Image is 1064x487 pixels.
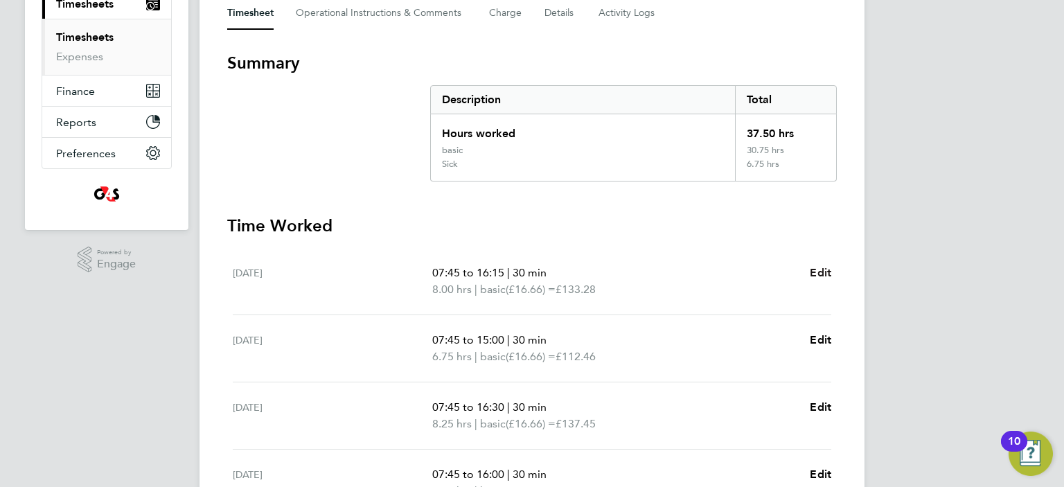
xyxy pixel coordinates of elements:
[42,107,171,137] button: Reports
[556,350,596,363] span: £112.46
[97,258,136,270] span: Engage
[56,116,96,129] span: Reports
[56,50,103,63] a: Expenses
[480,281,506,298] span: basic
[507,333,510,346] span: |
[507,400,510,414] span: |
[506,283,556,296] span: (£16.66) =
[480,416,506,432] span: basic
[227,52,837,74] h3: Summary
[556,417,596,430] span: £137.45
[735,159,836,181] div: 6.75 hrs
[513,468,547,481] span: 30 min
[56,147,116,160] span: Preferences
[810,266,831,279] span: Edit
[475,417,477,430] span: |
[506,350,556,363] span: (£16.66) =
[432,333,504,346] span: 07:45 to 15:00
[810,400,831,414] span: Edit
[430,85,837,181] div: Summary
[97,247,136,258] span: Powered by
[480,348,506,365] span: basic
[432,468,504,481] span: 07:45 to 16:00
[432,266,504,279] span: 07:45 to 16:15
[90,183,123,205] img: g4s4-logo-retina.png
[432,350,472,363] span: 6.75 hrs
[432,417,472,430] span: 8.25 hrs
[735,86,836,114] div: Total
[432,400,504,414] span: 07:45 to 16:30
[506,417,556,430] span: (£16.66) =
[42,183,172,205] a: Go to home page
[507,266,510,279] span: |
[735,114,836,145] div: 37.50 hrs
[556,283,596,296] span: £133.28
[233,265,432,298] div: [DATE]
[233,399,432,432] div: [DATE]
[42,76,171,106] button: Finance
[1008,441,1020,459] div: 10
[56,85,95,98] span: Finance
[475,350,477,363] span: |
[431,86,735,114] div: Description
[810,333,831,346] span: Edit
[810,265,831,281] a: Edit
[513,266,547,279] span: 30 min
[42,138,171,168] button: Preferences
[442,145,463,156] div: basic
[432,283,472,296] span: 8.00 hrs
[42,19,171,75] div: Timesheets
[78,247,136,273] a: Powered byEngage
[513,400,547,414] span: 30 min
[1009,432,1053,476] button: Open Resource Center, 10 new notifications
[810,399,831,416] a: Edit
[810,332,831,348] a: Edit
[735,145,836,159] div: 30.75 hrs
[56,30,114,44] a: Timesheets
[233,332,432,365] div: [DATE]
[507,468,510,481] span: |
[442,159,458,170] div: Sick
[227,215,837,237] h3: Time Worked
[475,283,477,296] span: |
[513,333,547,346] span: 30 min
[810,468,831,481] span: Edit
[810,466,831,483] a: Edit
[431,114,735,145] div: Hours worked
